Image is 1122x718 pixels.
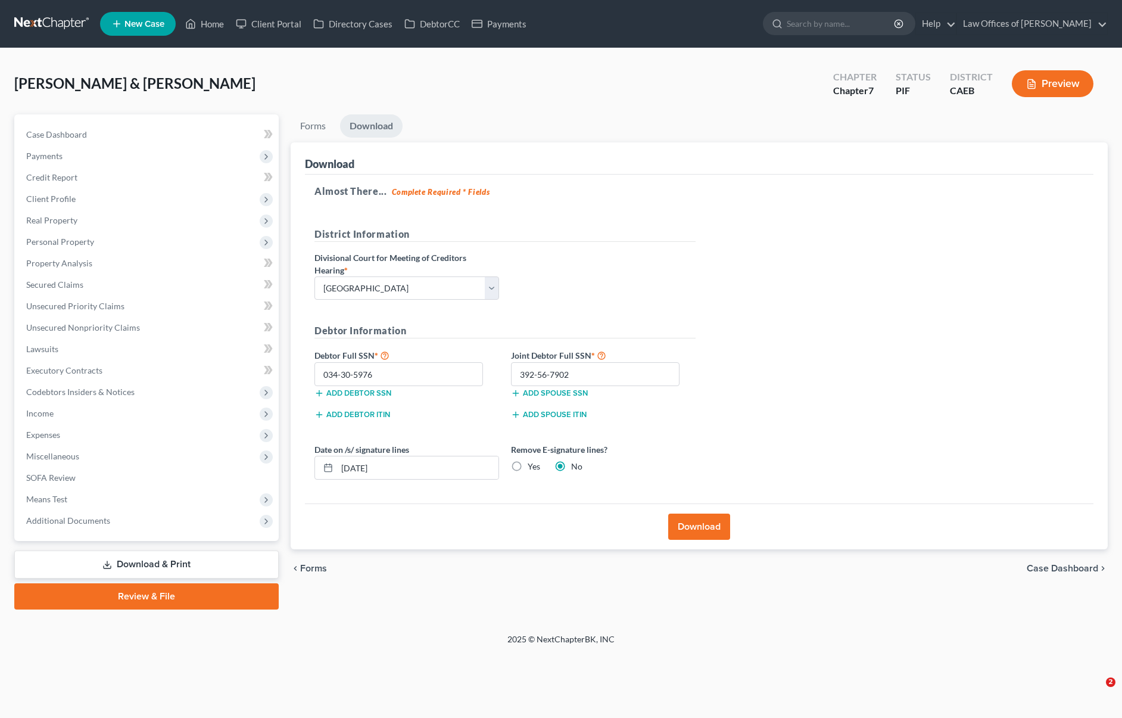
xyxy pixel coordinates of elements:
[14,74,255,92] span: [PERSON_NAME] & [PERSON_NAME]
[26,515,110,526] span: Additional Documents
[17,296,279,317] a: Unsecured Priority Claims
[868,85,874,96] span: 7
[26,430,60,440] span: Expenses
[291,564,300,573] i: chevron_left
[896,70,931,84] div: Status
[305,157,354,171] div: Download
[340,114,403,138] a: Download
[26,194,76,204] span: Client Profile
[1027,564,1108,573] a: Case Dashboard chevron_right
[392,187,490,197] strong: Complete Required * Fields
[124,20,164,29] span: New Case
[222,633,900,655] div: 2025 © NextChapterBK, INC
[26,237,94,247] span: Personal Property
[291,564,343,573] button: chevron_left Forms
[916,13,956,35] a: Help
[950,70,993,84] div: District
[314,410,390,419] button: Add debtor ITIN
[26,451,79,461] span: Miscellaneous
[26,494,67,504] span: Means Test
[511,410,587,419] button: Add spouse ITIN
[314,362,483,386] input: XXX-XX-XXXX
[668,514,730,540] button: Download
[17,338,279,360] a: Lawsuits
[833,70,877,84] div: Chapter
[314,227,696,242] h5: District Information
[787,13,896,35] input: Search by name...
[17,360,279,381] a: Executory Contracts
[571,461,582,473] label: No
[300,564,327,573] span: Forms
[896,84,931,98] div: PIF
[337,456,498,479] input: MM/DD/YYYY
[26,408,54,418] span: Income
[511,388,588,398] button: Add spouse SSN
[26,215,77,225] span: Real Property
[17,274,279,296] a: Secured Claims
[26,172,77,182] span: Credit Report
[314,324,696,338] h5: Debtor Information
[314,388,391,398] button: Add debtor SSN
[511,443,696,456] label: Remove E-signature lines?
[17,253,279,274] a: Property Analysis
[26,365,102,375] span: Executory Contracts
[505,348,702,362] label: Joint Debtor Full SSN
[314,443,409,456] label: Date on /s/ signature lines
[1027,564,1098,573] span: Case Dashboard
[26,322,140,332] span: Unsecured Nonpriority Claims
[179,13,230,35] a: Home
[950,84,993,98] div: CAEB
[26,301,124,311] span: Unsecured Priority Claims
[14,551,279,579] a: Download & Print
[17,467,279,489] a: SOFA Review
[26,387,135,397] span: Codebtors Insiders & Notices
[1106,677,1115,687] span: 2
[398,13,466,35] a: DebtorCC
[308,348,505,362] label: Debtor Full SSN
[17,167,279,188] a: Credit Report
[314,184,1084,198] h5: Almost There...
[17,317,279,338] a: Unsecured Nonpriority Claims
[1012,70,1093,97] button: Preview
[307,13,398,35] a: Directory Cases
[1082,677,1110,706] iframe: Intercom live chat
[291,114,335,138] a: Forms
[26,258,92,268] span: Property Analysis
[230,13,307,35] a: Client Portal
[957,13,1107,35] a: Law Offices of [PERSON_NAME]
[14,583,279,610] a: Review & File
[1098,564,1108,573] i: chevron_right
[26,129,87,139] span: Case Dashboard
[833,84,877,98] div: Chapter
[17,124,279,145] a: Case Dashboard
[26,279,83,290] span: Secured Claims
[511,362,680,386] input: XXX-XX-XXXX
[528,461,540,473] label: Yes
[466,13,532,35] a: Payments
[26,151,63,161] span: Payments
[26,473,76,483] span: SOFA Review
[314,251,499,276] label: Divisional Court for Meeting of Creditors Hearing
[26,344,58,354] span: Lawsuits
